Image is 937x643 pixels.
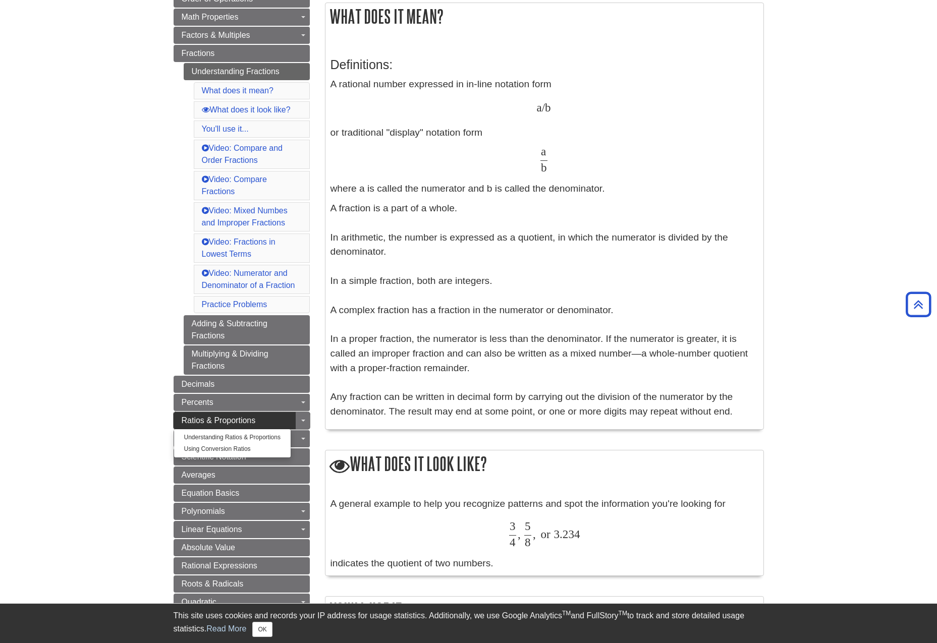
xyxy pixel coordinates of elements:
[174,539,310,556] a: Absolute Value
[182,598,216,606] span: Quadratic
[330,77,758,196] p: A rational number expressed in in-line notation form or traditional "display" notation form where...
[182,13,239,21] span: Math Properties
[174,45,310,62] a: Fractions
[510,519,516,533] span: 3
[330,201,758,419] p: A fraction is a part of a whole. In arithmetic, the number is expressed as a quotient, in which t...
[902,298,934,311] a: Back to Top
[536,101,541,114] span: a
[202,175,267,196] a: Video: Compare Fractions
[510,536,516,549] span: 4
[202,86,273,95] a: What does it mean?
[202,300,267,309] a: Practice Problems
[174,503,310,520] a: Polynomials
[174,521,310,538] a: Linear Equations
[325,450,763,479] h2: What does it look like?
[182,579,244,588] span: Roots & Radicals
[518,528,521,541] span: ,
[174,394,310,411] a: Percents
[174,376,310,393] a: Decimals
[546,528,551,541] span: r
[206,624,246,633] a: Read More
[184,63,310,80] a: Understanding Fractions
[202,105,291,114] a: What does it look like?
[202,144,283,164] a: Video: Compare and Order Fractions
[541,145,546,158] span: a
[202,269,295,289] a: Video: Numerator and Denominator of a Fraction
[174,485,310,502] a: Equation Basics
[174,432,291,443] a: Understanding Ratios & Proportions
[182,398,213,406] span: Percents
[182,525,242,534] span: Linear Equations
[541,161,547,174] span: b
[252,622,272,637] button: Close
[174,9,310,26] a: Math Properties
[541,528,547,541] span: o
[325,3,763,30] h2: What does it mean?
[174,610,764,637] div: This site uses cookies and records your IP address for usage statistics. Additionally, we use Goo...
[545,101,551,114] span: b
[182,507,225,515] span: Polynomials
[174,27,310,44] a: Factors & Multiples
[202,125,249,133] a: You'll use it...
[562,610,571,617] sup: TM
[619,610,627,617] sup: TM
[184,345,310,375] a: Multiplying & Dividing Fractions
[182,452,246,461] span: Scientific Notation
[182,380,215,388] span: Decimals
[174,412,310,429] a: Ratios & Proportions
[525,536,531,549] span: 8
[182,489,240,497] span: Equation Basics
[542,101,545,114] span: /
[330,497,758,570] div: A general example to help you recognize patterns and spot the information you're looking for indi...
[325,597,763,623] h2: You'll use it...
[174,443,291,455] a: Using Conversion Ratios
[330,57,758,72] h3: Definitions:
[182,471,215,479] span: Averages
[174,557,310,574] a: Rational Expressions
[184,315,310,344] a: Adding & Subtracting Fractions
[182,416,256,425] span: Ratios & Proportions
[202,238,275,258] a: Video: Fractions in Lowest Terms
[174,594,310,611] a: Quadratic
[182,31,250,39] span: Factors & Multiples
[533,528,536,541] span: ,
[182,561,257,570] span: Rational Expressions
[202,206,288,227] a: Video: Mixed Numbes and Improper Fractions
[182,543,235,552] span: Absolute Value
[174,466,310,484] a: Averages
[174,575,310,593] a: Roots & Radicals
[182,49,215,57] span: Fractions
[525,519,531,533] span: 5
[554,528,580,541] span: 3.234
